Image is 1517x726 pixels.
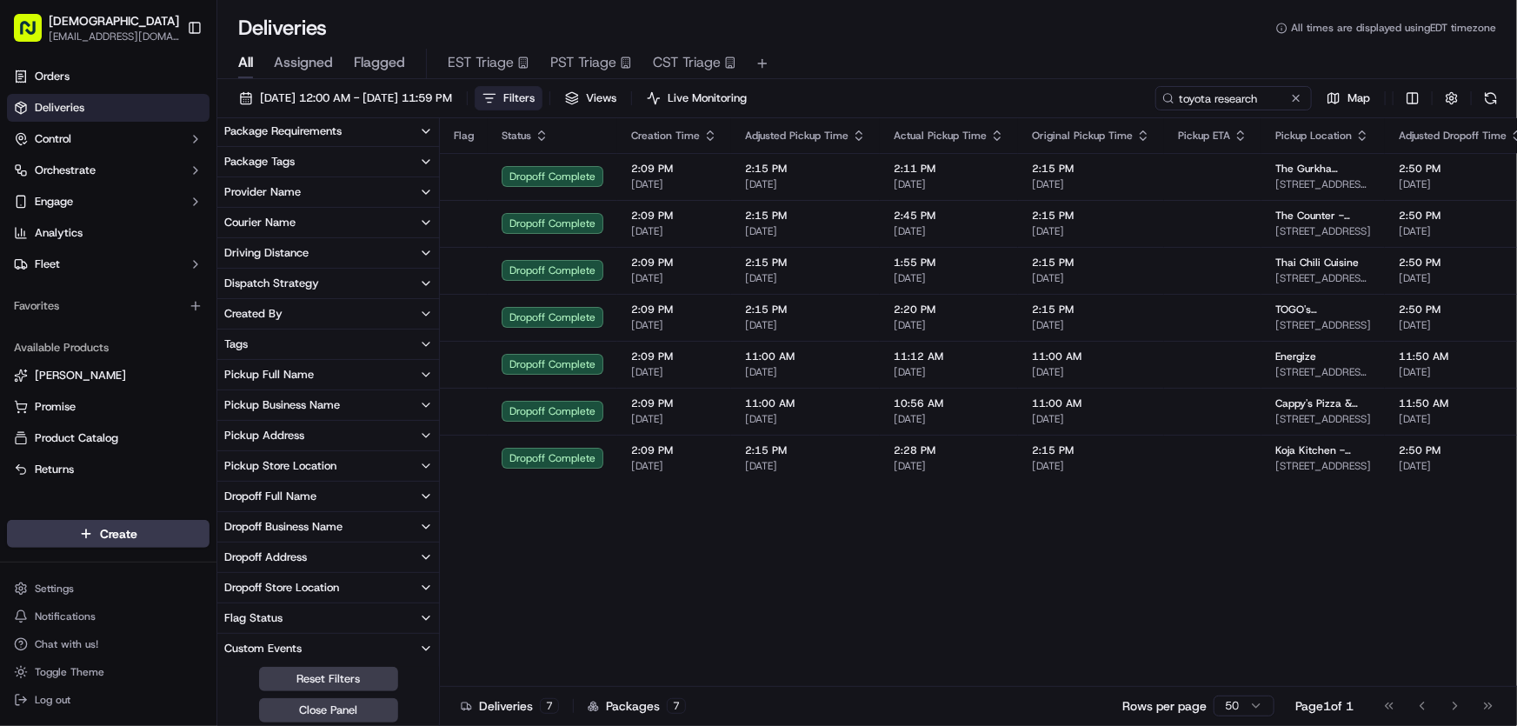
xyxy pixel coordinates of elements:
div: Pickup Full Name [224,367,314,383]
div: Dropoff Business Name [224,519,343,535]
span: Toggle Theme [35,665,104,679]
h1: Deliveries [238,14,327,42]
div: Start new chat [59,166,285,183]
span: [DATE] [631,224,717,238]
span: [DATE] [894,459,1004,473]
a: Powered byPylon [123,294,210,308]
div: Pickup Store Location [224,458,336,474]
span: 2:11 PM [894,162,1004,176]
span: 2:09 PM [631,396,717,410]
span: [STREET_ADDRESS] [1275,318,1371,332]
div: Driving Distance [224,245,309,261]
span: 2:15 PM [1032,303,1150,316]
span: Map [1347,90,1370,106]
button: Tags [217,330,440,359]
div: Dropoff Full Name [224,489,316,504]
span: Orchestrate [35,163,96,178]
button: Dropoff Full Name [217,482,440,511]
span: [DATE] [745,224,866,238]
span: Chat with us! [35,637,98,651]
span: [DATE] [745,365,866,379]
span: Creation Time [631,129,700,143]
span: Pylon [173,295,210,308]
span: [DATE] [894,271,1004,285]
span: [DEMOGRAPHIC_DATA] [49,12,179,30]
span: 2:09 PM [631,209,717,223]
span: Create [100,525,137,543]
button: Orchestrate [7,157,210,184]
div: 7 [667,698,686,714]
span: Adjusted Dropoff Time [1399,129,1507,143]
div: Flag Status [224,610,283,626]
a: Product Catalog [14,430,203,446]
span: Energize [1275,350,1316,363]
span: [DATE] [894,412,1004,426]
span: 1:55 PM [894,256,1004,270]
button: Flag Status [217,603,440,633]
span: 2:15 PM [745,162,866,176]
a: 💻API Documentation [140,245,286,276]
button: Promise [7,393,210,421]
span: Analytics [35,225,83,241]
input: Type to search [1155,86,1312,110]
a: Analytics [7,219,210,247]
span: Assigned [274,52,333,73]
span: Status [502,129,531,143]
span: Cappy's Pizza & Subs [1275,396,1371,410]
button: Pickup Business Name [217,390,440,420]
button: Engage [7,188,210,216]
button: [PERSON_NAME] [7,362,210,390]
button: Driving Distance [217,238,440,268]
span: 2:15 PM [1032,256,1150,270]
span: 2:09 PM [631,162,717,176]
button: Close Panel [259,698,398,723]
button: Created By [217,299,440,329]
span: [DATE] [1032,224,1150,238]
div: Page 1 of 1 [1295,697,1354,715]
button: Pickup Store Location [217,451,440,481]
span: 2:15 PM [1032,209,1150,223]
span: [DATE] [631,412,717,426]
p: Rows per page [1122,697,1207,715]
span: 2:09 PM [631,303,717,316]
span: Notifications [35,609,96,623]
button: Package Tags [217,147,440,177]
span: [DATE] [745,459,866,473]
button: Notifications [7,604,210,629]
span: Promise [35,399,76,415]
span: Flagged [354,52,405,73]
span: [DATE] [1032,177,1150,191]
span: 2:15 PM [1032,443,1150,457]
div: We're available if you need us! [59,183,220,197]
span: Koja Kitchen - Cupertino [1275,443,1371,457]
div: Dropoff Address [224,549,307,565]
span: [DATE] [745,271,866,285]
button: Toggle Theme [7,660,210,684]
div: Provider Name [224,184,301,200]
a: [PERSON_NAME] [14,368,203,383]
span: 2:20 PM [894,303,1004,316]
button: Reset Filters [259,667,398,691]
button: [EMAIL_ADDRESS][DOMAIN_NAME] [49,30,179,43]
span: PST Triage [550,52,616,73]
button: Package Requirements [217,117,440,146]
div: Pickup Address [224,428,304,443]
span: 10:56 AM [894,396,1004,410]
span: [DATE] [631,318,717,332]
button: Views [557,86,624,110]
span: Original Pickup Time [1032,129,1133,143]
span: Returns [35,462,74,477]
span: Thai Chili Cuisine [1275,256,1359,270]
span: [DATE] [631,365,717,379]
span: [STREET_ADDRESS] [1275,412,1371,426]
span: 2:45 PM [894,209,1004,223]
span: Deliveries [35,100,84,116]
span: [STREET_ADDRESS][PERSON_NAME] [1275,177,1371,191]
span: [DATE] [894,177,1004,191]
span: Actual Pickup Time [894,129,987,143]
button: Courier Name [217,208,440,237]
span: [DATE] [1032,318,1150,332]
button: Create [7,520,210,548]
button: Refresh [1479,86,1503,110]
